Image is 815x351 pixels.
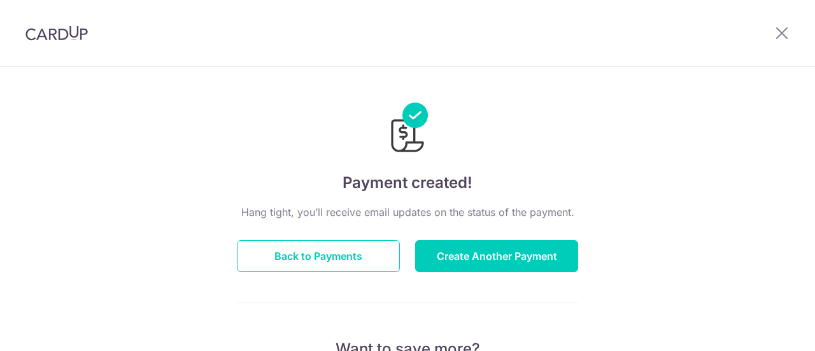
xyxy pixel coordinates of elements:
p: Hang tight, you’ll receive email updates on the status of the payment. [237,204,578,220]
h4: Payment created! [237,171,578,194]
button: Create Another Payment [415,240,578,272]
button: Back to Payments [237,240,400,272]
img: CardUp [25,25,88,41]
img: Payments [387,103,428,156]
iframe: Opens a widget where you can find more information [733,313,802,345]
